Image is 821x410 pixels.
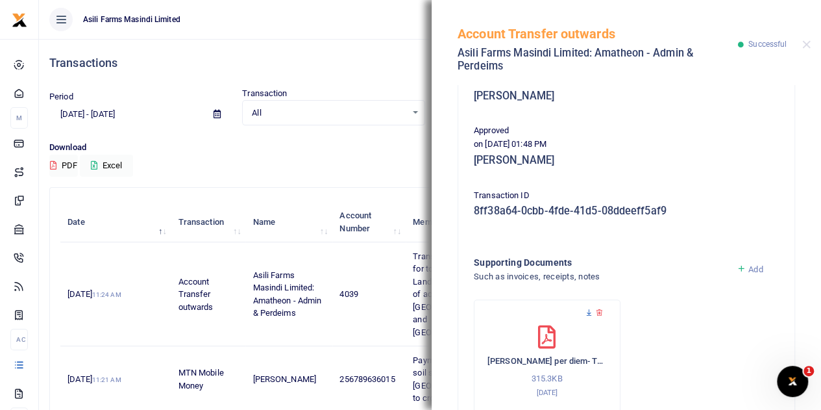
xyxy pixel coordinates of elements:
span: Asili Farms Masindi Limited: Amatheon - Admin & Perdeims [253,270,322,318]
span: Account Transfer outwards [178,277,214,312]
span: [DATE] [67,374,121,384]
th: Account Number: activate to sort column ascending [332,202,406,242]
h4: Such as invoices, receipts, notes [474,270,726,284]
span: Successful [748,40,787,49]
span: MTN Mobile Money [178,368,224,391]
li: Ac [10,329,28,350]
h5: Asili Farms Masindi Limited: Amatheon - Admin & Perdeims [458,47,738,72]
small: 11:24 AM [92,291,121,298]
h5: [PERSON_NAME] [474,90,779,103]
iframe: Intercom live chat [777,366,808,397]
label: Period [49,90,73,103]
p: 315.3KB [487,372,607,386]
button: Close [802,40,811,49]
span: [DATE] [67,289,121,299]
small: [DATE] [536,388,558,397]
span: Add [748,264,763,274]
h5: Account Transfer outwards [458,26,738,42]
p: Download [49,141,811,155]
label: Transaction [242,87,287,100]
th: Date: activate to sort column descending [60,202,171,242]
p: Transaction ID [474,189,779,203]
h5: 8ff38a64-0cbb-4fde-41d5-08ddeeff5af9 [474,205,779,218]
a: Add [737,264,763,274]
h5: [PERSON_NAME] [474,154,779,167]
span: 256789636015 [339,374,395,384]
h6: [PERSON_NAME] per diem- To Bosco farm-approved-2 [487,356,607,366]
small: 11:21 AM [92,376,121,383]
p: Approved [474,124,779,138]
a: logo-small logo-large logo-large [12,14,27,24]
img: logo-small [12,12,27,28]
span: Asili Farms Masindi Limited [78,14,186,25]
button: PDF [49,155,78,177]
span: [PERSON_NAME] [253,374,316,384]
h4: Supporting Documents [474,255,726,270]
p: on [DATE] 01:48 PM [474,138,779,151]
button: Excel [80,155,133,177]
span: All [252,107,406,120]
span: 1 [803,366,814,376]
h4: Transactions [49,56,811,70]
input: select period [49,103,203,125]
span: 4039 [339,289,358,299]
th: Name: activate to sort column ascending [245,202,332,242]
span: Transfer to Amatheon for to engage Landlords on the issue of access road to [GEOGRAPHIC_DATA] and... [413,251,497,337]
li: M [10,107,28,129]
th: Transaction: activate to sort column ascending [171,202,245,242]
th: Memo: activate to sort column ascending [406,202,506,242]
span: Payment for sending soil samples from [GEOGRAPHIC_DATA] to crop nut labs [413,355,493,404]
